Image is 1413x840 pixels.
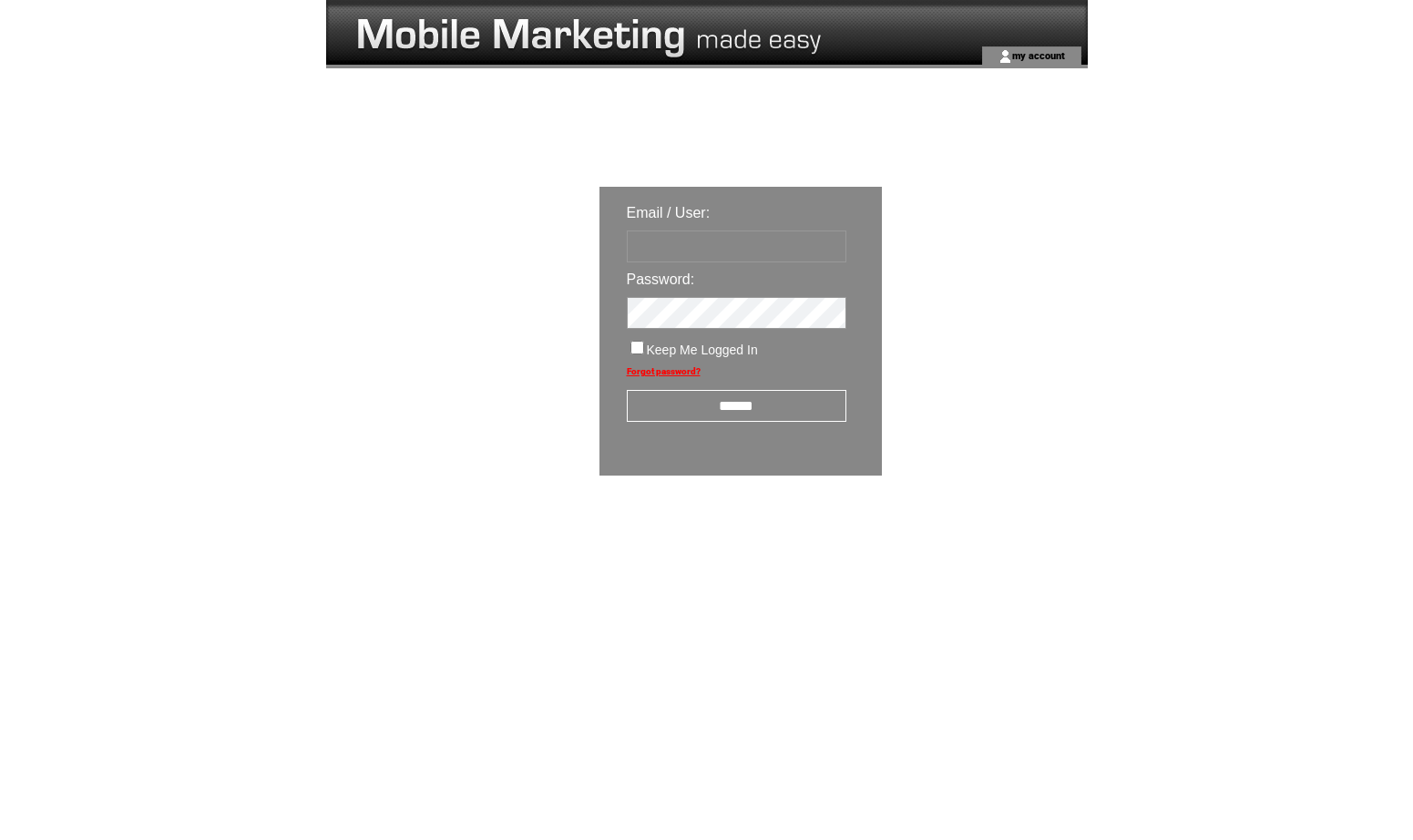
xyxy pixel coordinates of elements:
img: account_icon.gif;jsessionid=ECA46BA579DAA7E0AA47E383E8A3D18F [998,49,1012,64]
span: Email / User: [627,205,711,220]
span: Keep Me Logged In [647,343,758,357]
a: Forgot password? [627,366,701,376]
img: transparent.png;jsessionid=ECA46BA579DAA7E0AA47E383E8A3D18F [935,521,1026,544]
span: Password: [627,271,695,287]
a: my account [1012,49,1065,61]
